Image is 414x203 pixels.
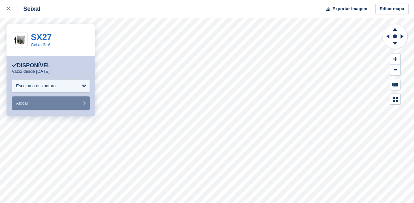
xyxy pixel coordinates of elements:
div: Escolha a assinatura [16,83,56,89]
a: Caixa 3m² [31,42,50,47]
font: Disponível [17,62,51,69]
button: Map Legend [390,94,400,105]
button: Alocar [12,96,90,110]
p: Vazio desde [DATE] [12,69,50,74]
button: Exportar imagem [322,4,367,14]
button: Zoom In [390,54,400,65]
span: Exportar imagem [332,6,367,12]
a: SX27 [31,32,52,42]
div: Seixal [17,5,40,13]
button: Zoom Out [390,65,400,75]
a: Editar mapa [375,4,409,14]
span: Alocar [16,101,28,106]
button: Keyboard Shortcuts [390,79,400,90]
img: 30-sqft-unit.jpg [12,34,27,46]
